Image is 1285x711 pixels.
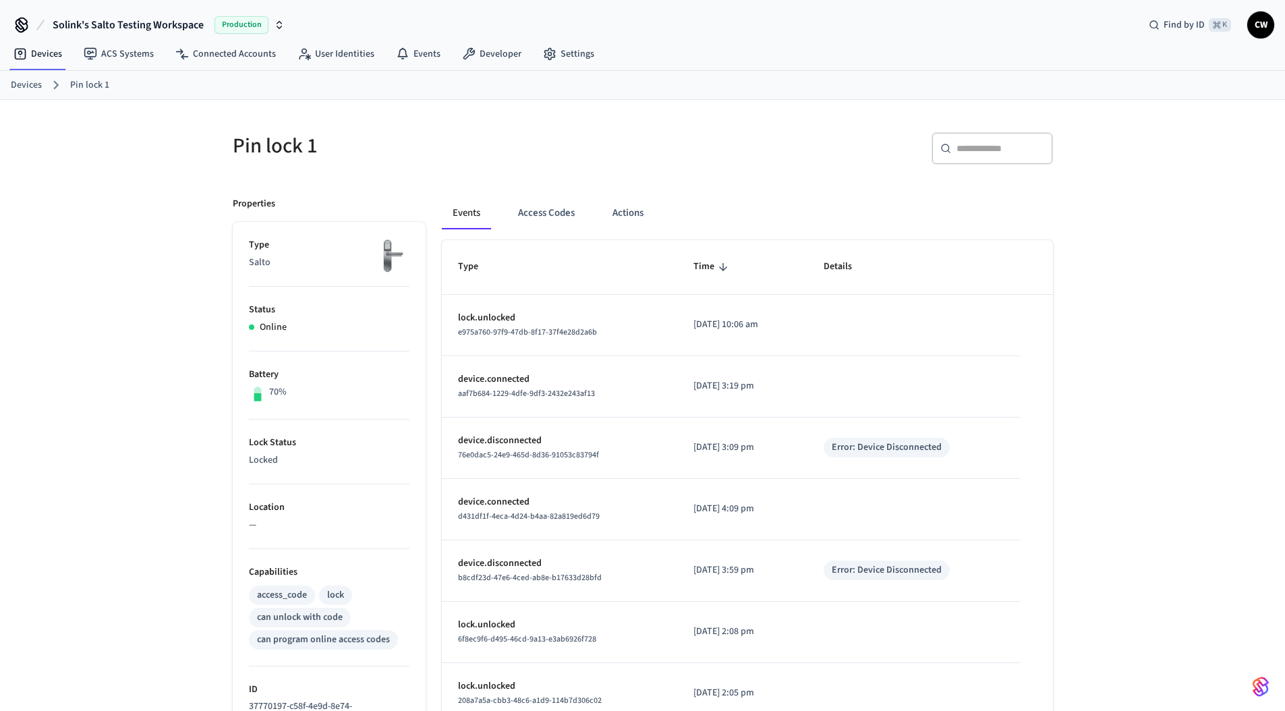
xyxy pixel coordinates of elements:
[507,197,586,229] button: Access Codes
[376,238,409,274] img: salto_escutcheon_pin
[458,372,662,387] p: device.connected
[249,238,409,252] p: Type
[287,42,385,66] a: User Identities
[233,197,275,211] p: Properties
[832,440,942,455] div: Error: Device Disconnected
[3,42,73,66] a: Devices
[458,618,662,632] p: lock.unlocked
[249,501,409,515] p: Location
[693,379,791,393] p: [DATE] 3:19 pm
[458,511,600,522] span: d431df1f-4eca-4d24-b4aa-82a819ed6d79
[249,436,409,450] p: Lock Status
[458,495,662,509] p: device.connected
[832,563,942,577] div: Error: Device Disconnected
[257,610,343,625] div: can unlock with code
[602,197,654,229] button: Actions
[693,256,732,277] span: Time
[257,588,307,602] div: access_code
[11,78,42,92] a: Devices
[73,42,165,66] a: ACS Systems
[693,318,791,332] p: [DATE] 10:06 am
[233,132,635,160] h5: Pin lock 1
[442,197,491,229] button: Events
[693,440,791,455] p: [DATE] 3:09 pm
[458,557,662,571] p: device.disconnected
[327,588,344,602] div: lock
[249,565,409,579] p: Capabilities
[693,625,791,639] p: [DATE] 2:08 pm
[532,42,605,66] a: Settings
[442,197,1053,229] div: ant example
[53,17,204,33] span: Solink's Salto Testing Workspace
[249,303,409,317] p: Status
[1209,18,1231,32] span: ⌘ K
[693,563,791,577] p: [DATE] 3:59 pm
[385,42,451,66] a: Events
[249,453,409,467] p: Locked
[70,78,109,92] a: Pin lock 1
[1164,18,1205,32] span: Find by ID
[215,16,268,34] span: Production
[458,572,602,584] span: b8cdf23d-47e6-4ced-ab8e-b17633d28bfd
[693,502,791,516] p: [DATE] 4:09 pm
[1253,676,1269,698] img: SeamLogoGradient.69752ec5.svg
[693,686,791,700] p: [DATE] 2:05 pm
[458,256,496,277] span: Type
[1247,11,1274,38] button: CW
[458,695,602,706] span: 208a7a5a-cbb3-48c6-a1d9-114b7d306c02
[249,518,409,532] p: —
[458,434,662,448] p: device.disconnected
[1249,13,1273,37] span: CW
[257,633,390,647] div: can program online access codes
[269,385,287,399] p: 70%
[458,679,662,693] p: lock.unlocked
[165,42,287,66] a: Connected Accounts
[824,256,869,277] span: Details
[451,42,532,66] a: Developer
[458,311,662,325] p: lock.unlocked
[249,368,409,382] p: Battery
[260,320,287,335] p: Online
[458,326,597,338] span: e975a760-97f9-47db-8f17-37f4e28d2a6b
[458,388,595,399] span: aaf7b684-1229-4dfe-9df3-2432e243af13
[458,633,596,645] span: 6f8ec9f6-d495-46cd-9a13-e3ab6926f728
[458,449,599,461] span: 76e0dac5-24e9-465d-8d36-91053c83794f
[249,256,409,270] p: Salto
[249,683,409,697] p: ID
[1138,13,1242,37] div: Find by ID⌘ K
